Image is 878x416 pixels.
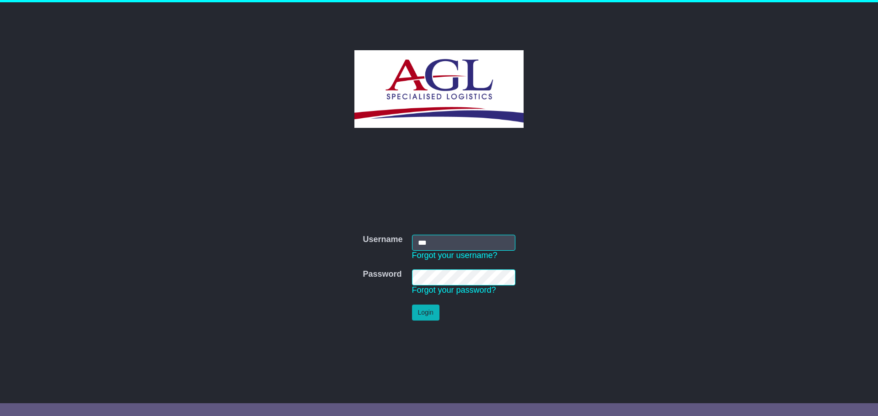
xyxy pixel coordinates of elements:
[412,305,439,321] button: Login
[412,285,496,295] a: Forgot your password?
[363,235,402,245] label: Username
[412,251,498,260] a: Forgot your username?
[363,269,402,279] label: Password
[354,50,523,128] img: AGL SPECIALISED LOGISTICS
